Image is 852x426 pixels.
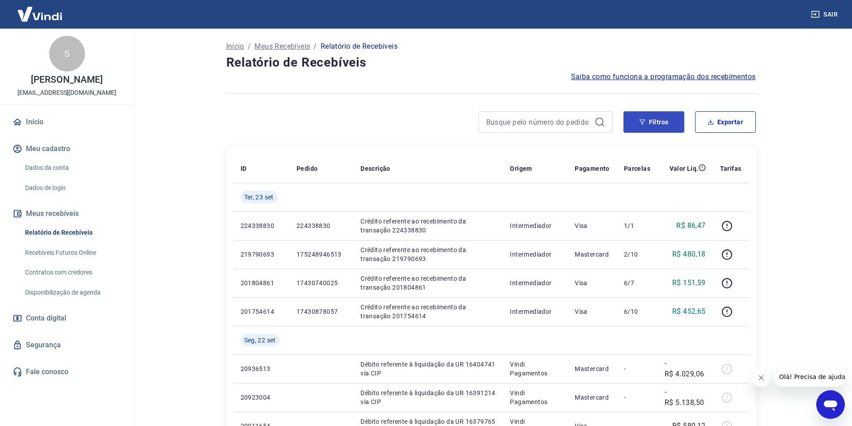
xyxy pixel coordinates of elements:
[672,306,706,317] p: R$ 452,65
[486,115,591,129] input: Busque pelo número do pedido
[49,36,85,72] div: S
[510,360,560,378] p: Vindi Pagamentos
[360,164,390,173] p: Descrição
[241,164,247,173] p: ID
[314,41,317,52] p: /
[575,250,610,259] p: Mastercard
[809,6,841,23] button: Sair
[297,307,346,316] p: 17430878057
[226,41,244,52] a: Início
[752,369,770,387] iframe: Fechar mensagem
[297,250,346,259] p: 175248946513
[21,244,123,262] a: Recebíveis Futuros Online
[360,217,496,235] p: Crédito referente ao recebimento da transação 224338830
[695,111,756,133] button: Exportar
[720,164,742,173] p: Tarifas
[624,364,650,373] p: -
[510,388,560,406] p: Vindi Pagamentos
[17,88,116,97] p: [EMAIL_ADDRESS][DOMAIN_NAME]
[21,283,123,302] a: Disponibilização de agenda
[571,72,756,82] a: Saiba como funciona a programação dos recebimentos
[244,336,276,345] span: Seg, 22 set
[244,193,274,202] span: Ter, 23 set
[11,204,123,224] button: Meus recebíveis
[254,41,310,52] a: Meus Recebíveis
[575,278,610,287] p: Visa
[360,360,496,378] p: Débito referente à liquidação da UR 16404741 via CIP
[241,250,282,259] p: 219790693
[624,307,650,316] p: 6/10
[21,224,123,242] a: Relatório de Recebíveis
[26,312,66,325] span: Conta digital
[624,278,650,287] p: 6/7
[575,364,610,373] p: Mastercard
[510,221,560,230] p: Intermediador
[670,164,699,173] p: Valor Líq.
[241,221,282,230] p: 224338830
[624,250,650,259] p: 2/10
[575,393,610,402] p: Mastercard
[774,367,845,387] iframe: Mensagem da empresa
[816,390,845,419] iframe: Botão para abrir a janela de mensagens
[360,388,496,406] p: Débito referente à liquidação da UR 16391214 via CIP
[11,308,123,328] a: Conta digital
[575,307,610,316] p: Visa
[31,75,102,84] p: [PERSON_NAME]
[575,164,610,173] p: Pagamento
[297,278,346,287] p: 17430740025
[672,249,706,260] p: R$ 480,18
[241,364,282,373] p: 20936513
[21,159,123,177] a: Dados da conta
[5,6,75,13] span: Olá! Precisa de ajuda?
[21,179,123,197] a: Dados de login
[624,393,650,402] p: -
[623,111,684,133] button: Filtros
[297,164,318,173] p: Pedido
[624,221,650,230] p: 1/1
[297,221,346,230] p: 224338830
[510,164,532,173] p: Origem
[510,250,560,259] p: Intermediador
[226,54,756,72] h4: Relatório de Recebíveis
[510,307,560,316] p: Intermediador
[360,245,496,263] p: Crédito referente ao recebimento da transação 219790693
[665,358,706,380] p: -R$ 4.029,06
[676,220,705,231] p: R$ 86,47
[360,274,496,292] p: Crédito referente ao recebimento da transação 201804861
[510,278,560,287] p: Intermediador
[11,0,69,28] img: Vindi
[11,362,123,382] a: Fale conosco
[665,387,706,408] p: -R$ 5.138,50
[11,112,123,132] a: Início
[11,139,123,159] button: Meu cadastro
[248,41,251,52] p: /
[624,164,650,173] p: Parcelas
[321,41,398,52] p: Relatório de Recebíveis
[241,307,282,316] p: 201754614
[360,303,496,321] p: Crédito referente ao recebimento da transação 201754614
[11,335,123,355] a: Segurança
[21,263,123,282] a: Contratos com credores
[241,278,282,287] p: 201804861
[241,393,282,402] p: 20923004
[575,221,610,230] p: Visa
[672,278,706,288] p: R$ 151,59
